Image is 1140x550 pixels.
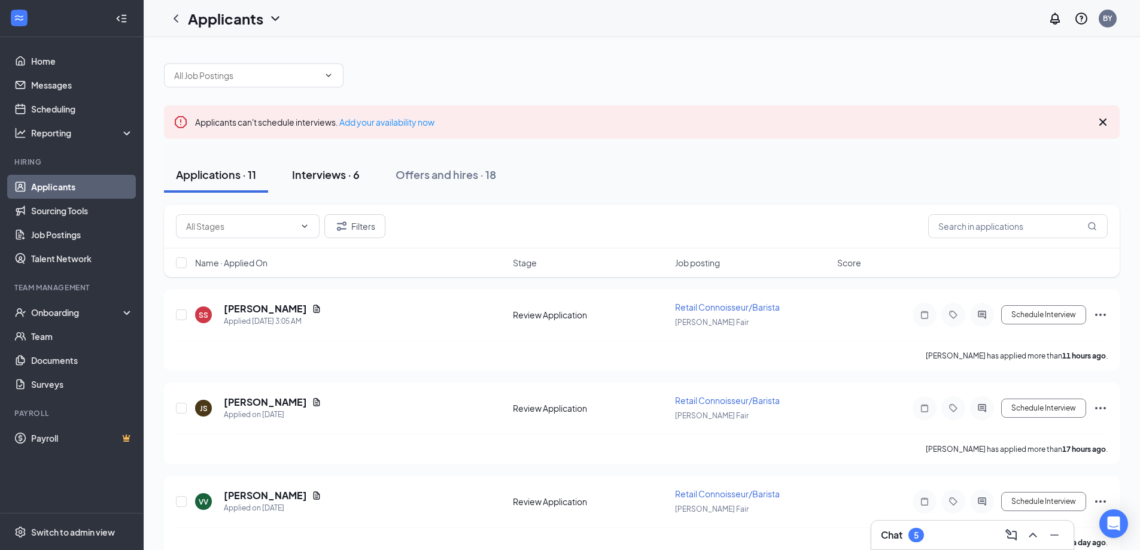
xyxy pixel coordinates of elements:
[1103,13,1112,23] div: BY
[917,310,932,320] svg: Note
[513,257,537,269] span: Stage
[513,309,668,321] div: Review Application
[926,351,1108,361] p: [PERSON_NAME] has applied more than .
[31,223,133,247] a: Job Postings
[1001,305,1086,324] button: Schedule Interview
[396,167,496,182] div: Offers and hires · 18
[312,491,321,500] svg: Document
[224,409,321,421] div: Applied on [DATE]
[1048,11,1062,26] svg: Notifications
[14,157,131,167] div: Hiring
[31,175,133,199] a: Applicants
[339,117,434,127] a: Add your availability now
[1045,525,1064,545] button: Minimize
[675,488,780,499] span: Retail Connoisseur/Barista
[1062,351,1106,360] b: 11 hours ago
[513,402,668,414] div: Review Application
[174,69,319,82] input: All Job Postings
[1004,528,1019,542] svg: ComposeMessage
[881,528,902,542] h3: Chat
[914,530,919,540] div: 5
[1047,528,1062,542] svg: Minimize
[186,220,295,233] input: All Stages
[675,411,749,420] span: [PERSON_NAME] Fair
[324,214,385,238] button: Filter Filters
[31,73,133,97] a: Messages
[224,489,307,502] h5: [PERSON_NAME]
[1093,308,1108,322] svg: Ellipses
[195,117,434,127] span: Applicants can't schedule interviews.
[1062,445,1106,454] b: 17 hours ago
[14,127,26,139] svg: Analysis
[292,167,360,182] div: Interviews · 6
[917,403,932,413] svg: Note
[1001,399,1086,418] button: Schedule Interview
[312,397,321,407] svg: Document
[224,315,321,327] div: Applied [DATE] 3:05 AM
[1096,115,1110,129] svg: Cross
[200,403,208,414] div: JS
[926,444,1108,454] p: [PERSON_NAME] has applied more than .
[975,403,989,413] svg: ActiveChat
[224,396,307,409] h5: [PERSON_NAME]
[14,408,131,418] div: Payroll
[199,310,208,320] div: SS
[513,496,668,508] div: Review Application
[1087,221,1097,231] svg: MagnifyingGlass
[195,257,267,269] span: Name · Applied On
[31,324,133,348] a: Team
[975,497,989,506] svg: ActiveChat
[946,310,960,320] svg: Tag
[675,302,780,312] span: Retail Connoisseur/Barista
[176,167,256,182] div: Applications · 11
[335,219,349,233] svg: Filter
[169,11,183,26] svg: ChevronLeft
[312,304,321,314] svg: Document
[31,306,123,318] div: Onboarding
[675,318,749,327] span: [PERSON_NAME] Fair
[13,12,25,24] svg: WorkstreamLogo
[268,11,282,26] svg: ChevronDown
[31,49,133,73] a: Home
[31,426,133,450] a: PayrollCrown
[14,306,26,318] svg: UserCheck
[300,221,309,231] svg: ChevronDown
[199,497,208,507] div: VV
[1002,525,1021,545] button: ComposeMessage
[174,115,188,129] svg: Error
[946,497,960,506] svg: Tag
[1093,401,1108,415] svg: Ellipses
[675,505,749,513] span: [PERSON_NAME] Fair
[31,199,133,223] a: Sourcing Tools
[14,282,131,293] div: Team Management
[1099,509,1128,538] div: Open Intercom Messenger
[1026,528,1040,542] svg: ChevronUp
[324,71,333,80] svg: ChevronDown
[31,348,133,372] a: Documents
[675,257,720,269] span: Job posting
[31,127,134,139] div: Reporting
[31,97,133,121] a: Scheduling
[188,8,263,29] h1: Applicants
[1072,538,1106,547] b: a day ago
[224,502,321,514] div: Applied on [DATE]
[946,403,960,413] svg: Tag
[31,372,133,396] a: Surveys
[1074,11,1089,26] svg: QuestionInfo
[224,302,307,315] h5: [PERSON_NAME]
[837,257,861,269] span: Score
[31,526,115,538] div: Switch to admin view
[975,310,989,320] svg: ActiveChat
[675,395,780,406] span: Retail Connoisseur/Barista
[31,247,133,271] a: Talent Network
[1023,525,1042,545] button: ChevronUp
[115,13,127,25] svg: Collapse
[1001,492,1086,511] button: Schedule Interview
[928,214,1108,238] input: Search in applications
[1093,494,1108,509] svg: Ellipses
[917,497,932,506] svg: Note
[14,526,26,538] svg: Settings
